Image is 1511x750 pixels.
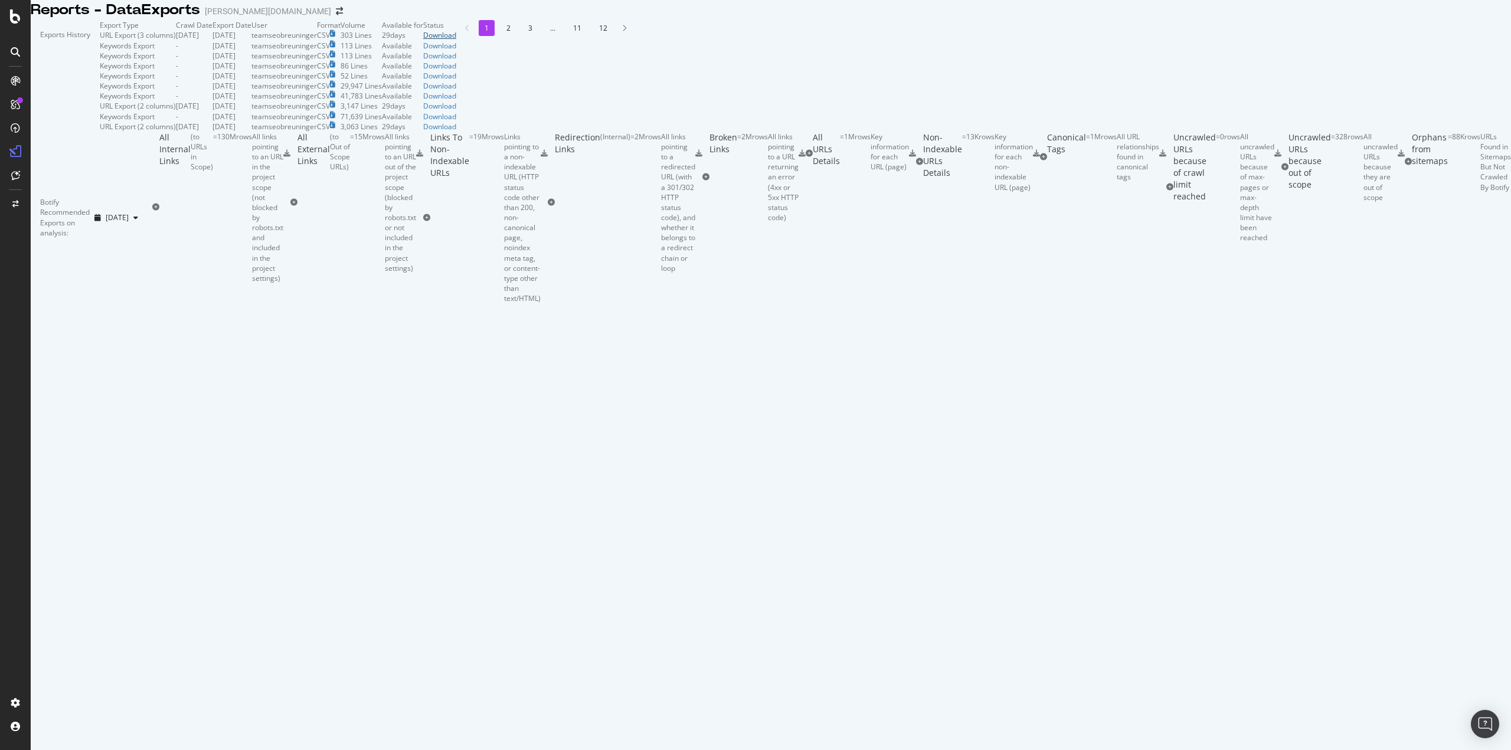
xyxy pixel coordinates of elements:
div: = 13K rows [962,132,995,192]
td: 113 Lines [341,51,382,61]
td: [DATE] [176,101,212,111]
div: = 1M rows [1086,132,1117,182]
div: = 88K rows [1448,132,1480,192]
a: Download [423,91,456,101]
div: Keywords Export [100,61,155,71]
div: = 328 rows [1331,132,1363,202]
div: All links pointing to a redirected URL (with a 301/302 HTTP status code), and whether it belongs ... [661,132,695,273]
div: [PERSON_NAME][DOMAIN_NAME] [205,5,331,17]
div: Open Intercom Messenger [1471,710,1499,738]
a: Download [423,30,456,40]
div: Available [382,61,423,71]
td: 29 days [382,122,423,132]
td: teamseobreuninger [251,30,317,40]
td: - [176,51,212,61]
td: [DATE] [176,30,212,40]
div: Keywords Export [100,81,155,91]
div: CSV [317,81,330,91]
div: Canonical Tags [1047,132,1086,182]
div: All links pointing to a URL returning an error (4xx or 5xx HTTP status code) [768,132,799,222]
div: Available [382,51,423,61]
div: = 2M rows [630,132,661,273]
div: Uncrawled URLs because out of scope [1288,132,1331,202]
li: 1 [479,20,495,36]
div: Keywords Export [100,71,155,81]
div: ( Internal ) [600,132,630,273]
div: Available [382,112,423,122]
div: CSV [317,71,330,81]
td: - [176,81,212,91]
td: [DATE] [212,30,251,40]
div: All links pointing to an URL out of the project scope (blocked by robots.txt or not included in t... [385,132,416,273]
td: - [176,112,212,122]
td: 3,063 Lines [341,122,382,132]
div: Available [382,71,423,81]
div: ( to Out of Scope URLs ) [330,132,350,273]
td: Volume [341,20,382,30]
li: 11 [567,20,587,36]
td: teamseobreuninger [251,122,317,132]
div: All uncrawled URLs because they are out of scope [1363,132,1398,202]
td: [DATE] [212,81,251,91]
div: csv-export [283,150,290,157]
div: CSV [317,122,330,132]
td: [DATE] [212,91,251,101]
div: Keywords Export [100,51,155,61]
div: Non-Indexable URLs Details [923,132,962,192]
div: = 0 rows [1216,132,1240,243]
td: teamseobreuninger [251,61,317,71]
div: All External Links [297,132,330,273]
td: [DATE] [212,61,251,71]
td: 29 days [382,101,423,111]
div: Keywords Export [100,41,155,51]
div: = 19M rows [469,132,504,303]
div: csv-export [1398,150,1405,157]
span: 2025 Oct. 6th [106,212,129,222]
div: URL Export (3 columns) [100,30,176,40]
li: 2 [501,20,516,36]
td: 71,639 Lines [341,112,382,122]
td: [DATE] [212,101,251,111]
td: Export Date [212,20,251,30]
div: Keywords Export [100,112,155,122]
td: [DATE] [176,122,212,132]
a: Download [423,61,456,71]
td: [DATE] [212,51,251,61]
div: = 130M rows [213,132,252,283]
td: - [176,71,212,81]
td: [DATE] [212,41,251,51]
td: teamseobreuninger [251,91,317,101]
div: Links To Non-Indexable URLs [430,132,469,303]
div: CSV [317,101,330,111]
div: arrow-right-arrow-left [336,7,343,15]
div: csv-export [695,150,702,157]
div: Key information for each non-indexable URL (page) [995,132,1033,192]
div: Broken Links [709,132,737,222]
td: 303 Lines [341,30,382,40]
div: csv-export [909,150,916,157]
td: Status [423,20,456,30]
a: Download [423,122,456,132]
td: Format [317,20,341,30]
div: csv-export [416,150,423,157]
a: Download [423,41,456,51]
div: All Internal Links [159,132,191,283]
div: Exports History [40,30,90,122]
a: Download [423,112,456,122]
div: CSV [317,30,330,40]
div: Key information for each URL (page) [871,132,909,172]
button: [DATE] [90,208,143,227]
div: Available [382,41,423,51]
div: Available [382,81,423,91]
div: Orphans from sitemaps [1412,132,1448,192]
div: CSV [317,61,330,71]
td: 29,947 Lines [341,81,382,91]
div: Redirection Links [555,132,600,273]
div: Available [382,91,423,101]
li: 12 [593,20,613,36]
td: Export Type [100,20,176,30]
td: teamseobreuninger [251,41,317,51]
